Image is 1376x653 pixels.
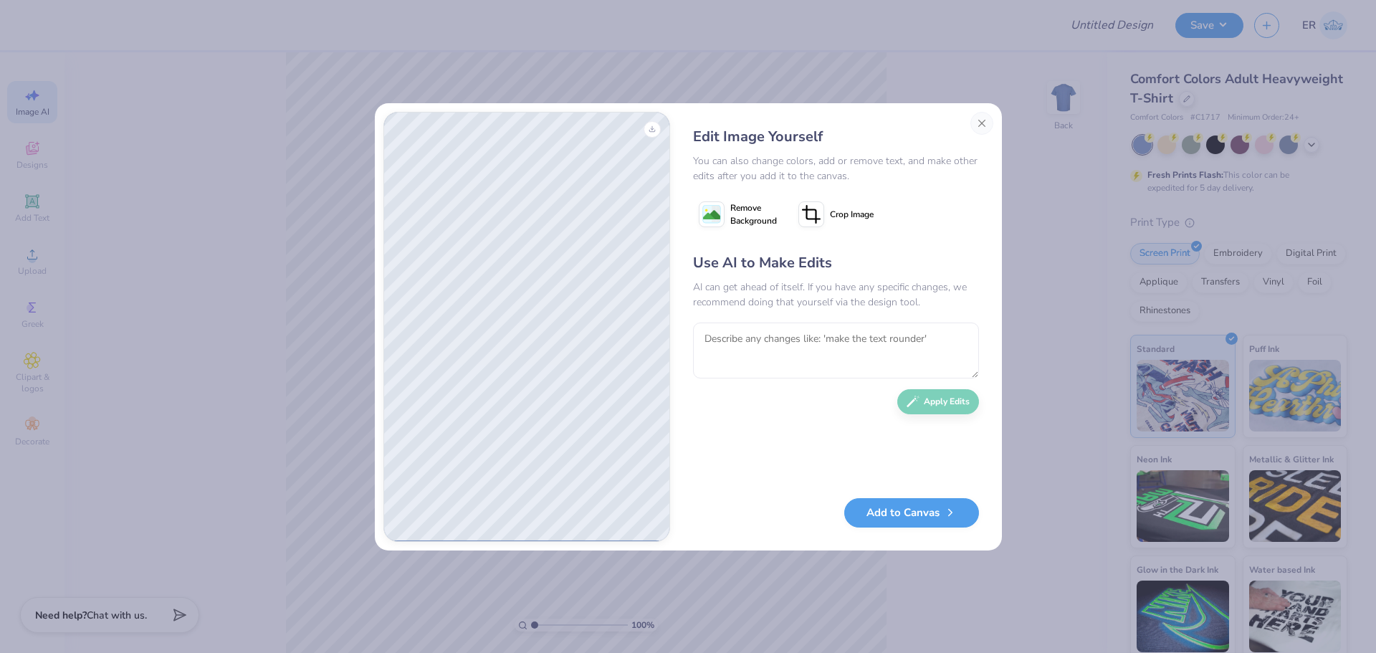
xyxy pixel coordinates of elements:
[693,153,979,183] div: You can also change colors, add or remove text, and make other edits after you add it to the canvas.
[793,196,882,232] button: Crop Image
[844,498,979,528] button: Add to Canvas
[830,208,874,221] span: Crop Image
[693,196,783,232] button: Remove Background
[693,252,979,274] div: Use AI to Make Edits
[693,126,979,148] div: Edit Image Yourself
[730,201,777,227] span: Remove Background
[644,121,661,138] button: Download vector
[693,280,979,310] div: AI can get ahead of itself. If you have any specific changes, we recommend doing that yourself vi...
[970,112,993,135] button: Close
